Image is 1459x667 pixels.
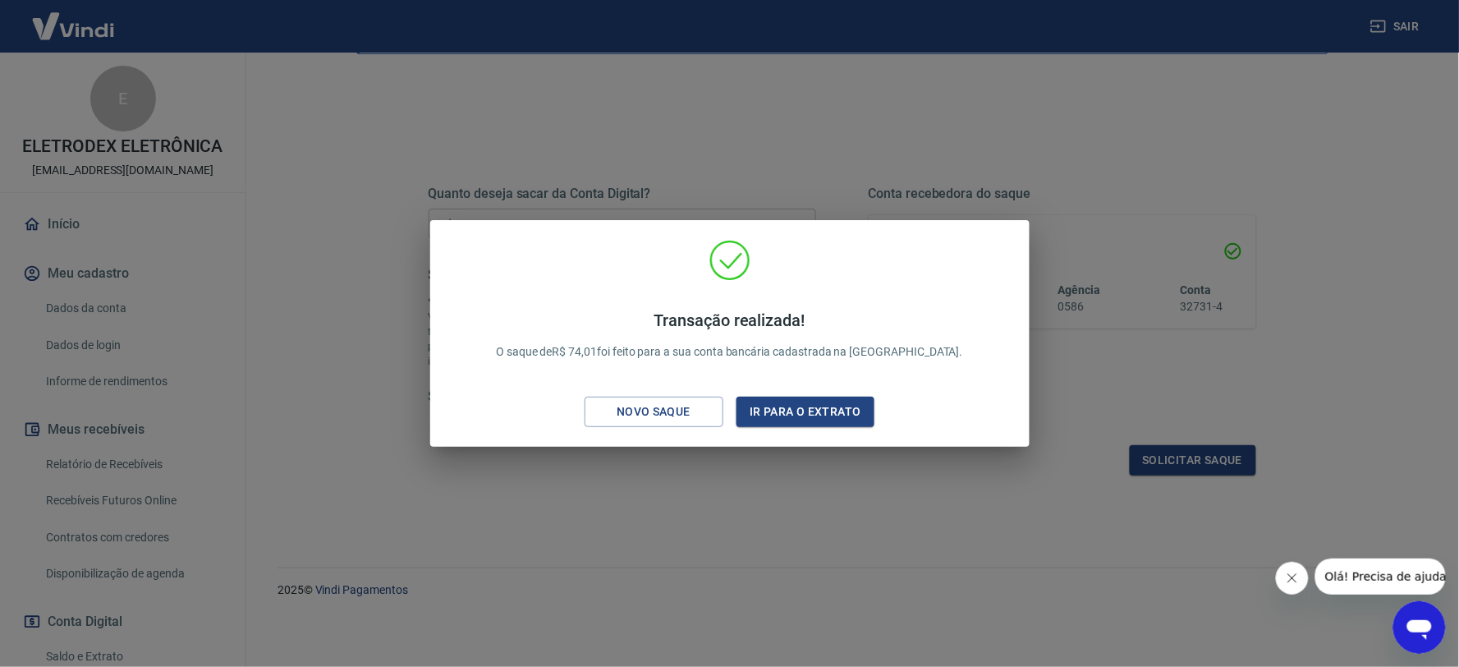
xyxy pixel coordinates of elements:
[585,397,723,427] button: Novo saque
[10,11,138,25] span: Olá! Precisa de ajuda?
[1315,559,1446,595] iframe: Mensagem da empresa
[1276,562,1309,595] iframe: Fechar mensagem
[597,402,710,422] div: Novo saque
[496,310,963,330] h4: Transação realizada!
[496,310,963,361] p: O saque de R$ 74,01 foi feito para a sua conta bancária cadastrada na [GEOGRAPHIC_DATA].
[736,397,875,427] button: Ir para o extrato
[1393,601,1446,654] iframe: Botão para abrir a janela de mensagens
